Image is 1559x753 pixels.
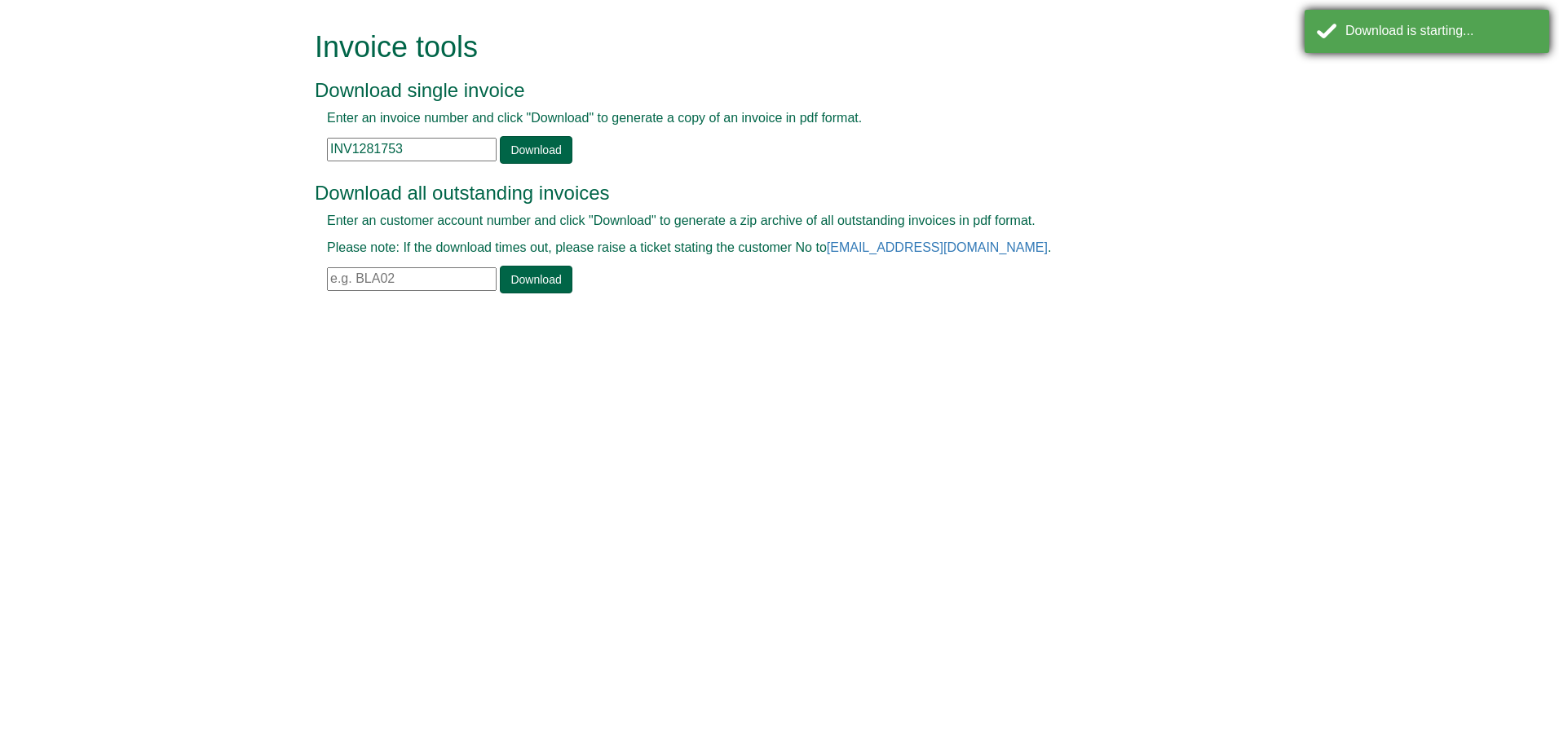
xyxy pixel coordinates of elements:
[1345,22,1537,41] div: Download is starting...
[315,80,1208,101] h3: Download single invoice
[315,183,1208,204] h3: Download all outstanding invoices
[500,136,572,164] a: Download
[500,266,572,293] a: Download
[827,240,1048,254] a: [EMAIL_ADDRESS][DOMAIN_NAME]
[327,138,497,161] input: e.g. INV1234
[315,31,1208,64] h1: Invoice tools
[327,239,1195,258] p: Please note: If the download times out, please raise a ticket stating the customer No to .
[327,267,497,291] input: e.g. BLA02
[327,212,1195,231] p: Enter an customer account number and click "Download" to generate a zip archive of all outstandin...
[327,109,1195,128] p: Enter an invoice number and click "Download" to generate a copy of an invoice in pdf format.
